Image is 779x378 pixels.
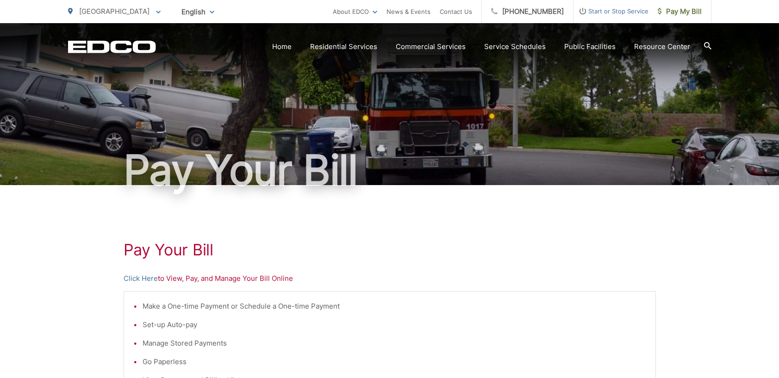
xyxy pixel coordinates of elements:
[174,4,221,20] span: English
[310,41,377,52] a: Residential Services
[68,40,156,53] a: EDCD logo. Return to the homepage.
[143,319,646,330] li: Set-up Auto-pay
[124,273,656,284] p: to View, Pay, and Manage Your Bill Online
[79,7,150,16] span: [GEOGRAPHIC_DATA]
[124,241,656,259] h1: Pay Your Bill
[634,41,690,52] a: Resource Center
[440,6,472,17] a: Contact Us
[143,356,646,367] li: Go Paperless
[68,147,711,193] h1: Pay Your Bill
[658,6,702,17] span: Pay My Bill
[143,301,646,312] li: Make a One-time Payment or Schedule a One-time Payment
[484,41,546,52] a: Service Schedules
[333,6,377,17] a: About EDCO
[396,41,466,52] a: Commercial Services
[124,273,158,284] a: Click Here
[143,338,646,349] li: Manage Stored Payments
[272,41,292,52] a: Home
[386,6,430,17] a: News & Events
[564,41,616,52] a: Public Facilities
